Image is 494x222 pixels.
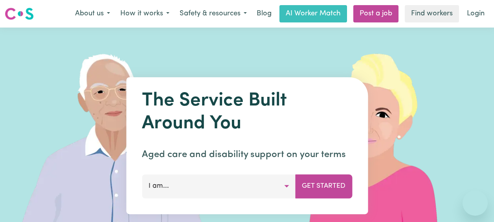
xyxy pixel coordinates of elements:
[462,5,489,22] a: Login
[5,7,34,21] img: Careseekers logo
[295,174,352,198] button: Get Started
[174,6,252,22] button: Safety & resources
[142,148,352,162] p: Aged care and disability support on your terms
[115,6,174,22] button: How it works
[142,174,296,198] button: I am...
[142,90,352,135] h1: The Service Built Around You
[405,5,459,22] a: Find workers
[279,5,347,22] a: AI Worker Match
[5,5,34,23] a: Careseekers logo
[252,5,276,22] a: Blog
[70,6,115,22] button: About us
[353,5,399,22] a: Post a job
[463,191,488,216] iframe: Button to launch messaging window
